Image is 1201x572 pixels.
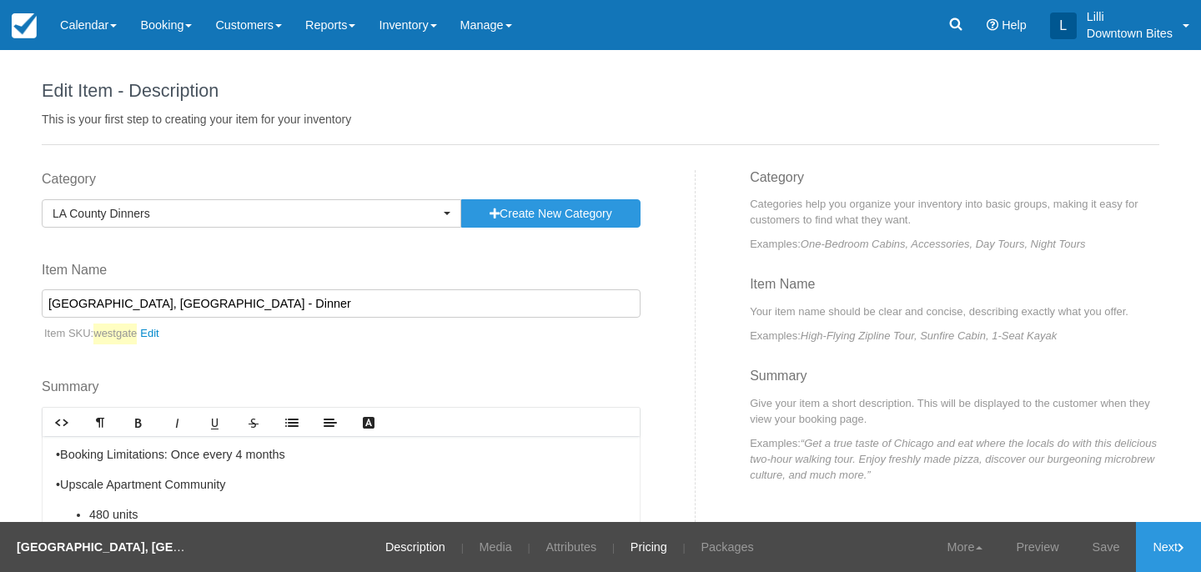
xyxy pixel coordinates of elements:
h1: Edit Item - Description [42,81,1159,101]
em: High-Flying Zipline Tour, Sunfire Cabin, 1-Seat Kayak [801,329,1057,342]
h3: Item Name [750,277,1159,304]
a: Text Color [349,409,388,436]
p: Categories help you organize your inventory into basic groups, making it easy for customers to fi... [750,196,1159,228]
p: This is your first step to creating your item for your inventory [42,111,1159,128]
p: Examples: [750,328,1159,344]
a: Packages [689,522,766,572]
a: Format [81,409,119,436]
strong: [GEOGRAPHIC_DATA], [GEOGRAPHIC_DATA] - Dinner [17,540,329,554]
a: Lists [273,409,311,436]
i: Help [987,19,998,31]
img: checkfront-main-nav-mini-logo.png [12,13,37,38]
a: HTML [43,409,81,436]
p: Item SKU: [42,324,641,344]
a: Underline [196,409,234,436]
h3: Summary [750,369,1159,395]
button: LA County Dinners [42,199,461,228]
div: L [1050,13,1077,39]
p: Downtown Bites [1087,25,1173,42]
a: More [931,522,1000,572]
li: 480 units [89,506,626,524]
label: Category [42,170,641,189]
input: Enter a new Item Name [42,289,641,318]
p: Your item name should be clear and concise, describing exactly what you offer. [750,304,1159,319]
p: Examples: [750,236,1159,252]
a: Attributes [533,522,609,572]
h3: Category [750,170,1159,197]
a: Align [311,409,349,436]
a: Bold [119,409,158,436]
em: “Get a true taste of Chicago and eat where the locals do with this delicious two-hour walking tou... [750,437,1157,481]
p: •Booking Limitations: Once every 4 months [56,446,626,464]
p: •Upscale Apartment Community [56,476,626,494]
a: westgate [93,324,165,344]
p: Give your item a short description. This will be displayed to the customer when they view your bo... [750,395,1159,427]
span: LA County Dinners [53,205,440,222]
p: Examples: [750,435,1159,483]
a: Pricing [618,522,680,572]
a: Italic [158,409,196,436]
em: One-Bedroom Cabins, Accessories, Day Tours, Night Tours [801,238,1086,250]
button: Create New Category [461,199,641,228]
label: Summary [42,378,641,397]
a: Preview [999,522,1075,572]
span: Help [1002,18,1027,32]
p: Lilli [1087,8,1173,25]
a: Next [1136,522,1201,572]
label: Item Name [42,261,641,280]
a: Media [467,522,525,572]
a: Description [373,522,458,572]
a: Strikethrough [234,409,273,436]
a: Save [1076,522,1137,572]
